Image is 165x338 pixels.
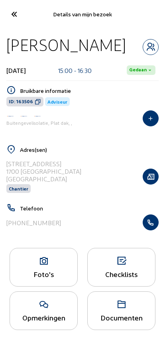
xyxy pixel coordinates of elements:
h5: Bruikbare informatie [20,87,159,94]
div: 1700 [GEOGRAPHIC_DATA] [6,167,81,175]
div: [DATE] [6,67,26,74]
div: 15:00 - 16:30 [58,67,92,74]
div: Foto's [10,270,77,278]
div: [PHONE_NUMBER] [6,219,61,226]
div: Details van mijn bezoek [27,11,137,18]
span: ID: 163506 [9,98,33,105]
span: Buitengevelisolatie, Plat dak, , [6,120,72,126]
span: Adviseur [47,99,67,104]
h5: Telefoon [20,205,159,212]
span: Chantier [9,186,28,191]
div: [STREET_ADDRESS] [6,160,81,167]
h5: Adres(sen) [20,146,159,153]
img: Energy Protect Dak- & gevelrenovatie [33,115,41,117]
img: Energy Protect Ramen & Deuren [20,115,28,117]
div: [GEOGRAPHIC_DATA] [6,175,81,183]
div: [PERSON_NAME] [6,35,126,55]
img: Iso Protect [6,115,14,117]
div: Checklists [88,270,155,278]
div: Documenten [88,313,155,322]
span: Gedaan [129,67,147,73]
div: Opmerkingen [10,313,77,322]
